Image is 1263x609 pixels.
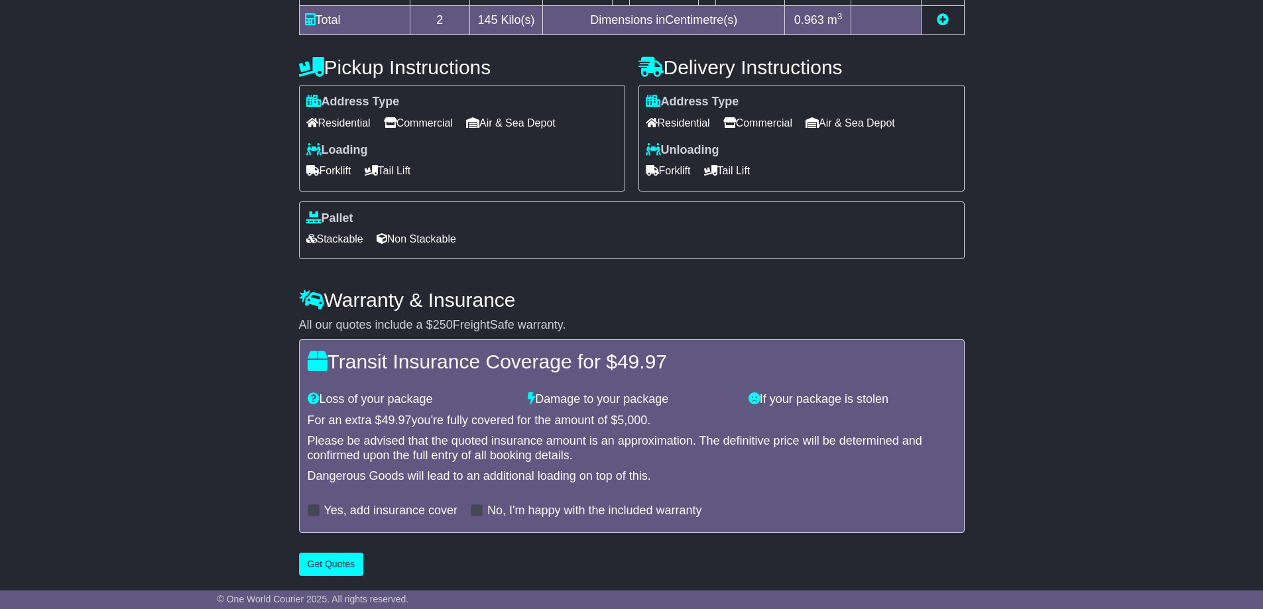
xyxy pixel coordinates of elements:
[306,143,368,158] label: Loading
[723,113,792,133] span: Commercial
[704,160,751,181] span: Tail Lift
[646,160,691,181] span: Forklift
[301,392,522,407] div: Loss of your package
[410,6,470,35] td: 2
[433,318,453,331] span: 250
[478,13,498,27] span: 145
[521,392,742,407] div: Damage to your package
[306,160,351,181] span: Forklift
[377,229,456,249] span: Non Stackable
[299,553,364,576] button: Get Quotes
[299,318,965,333] div: All our quotes include a $ FreightSafe warranty.
[299,56,625,78] h4: Pickup Instructions
[308,351,956,372] h4: Transit Insurance Coverage for $
[638,56,965,78] h4: Delivery Instructions
[827,13,843,27] span: m
[306,211,353,226] label: Pallet
[470,6,543,35] td: Kilo(s)
[308,414,956,428] div: For an extra $ you're fully covered for the amount of $ .
[308,469,956,484] div: Dangerous Goods will lead to an additional loading on top of this.
[299,6,410,35] td: Total
[487,504,702,518] label: No, I'm happy with the included warranty
[466,113,556,133] span: Air & Sea Depot
[617,414,647,427] span: 5,000
[646,113,710,133] span: Residential
[617,351,667,372] span: 49.97
[217,594,409,604] span: © One World Courier 2025. All rights reserved.
[384,113,453,133] span: Commercial
[837,11,843,21] sup: 3
[365,160,411,181] span: Tail Lift
[299,289,965,311] h4: Warranty & Insurance
[646,95,739,109] label: Address Type
[646,143,719,158] label: Unloading
[806,113,895,133] span: Air & Sea Depot
[306,113,371,133] span: Residential
[324,504,457,518] label: Yes, add insurance cover
[308,434,956,463] div: Please be advised that the quoted insurance amount is an approximation. The definitive price will...
[382,414,412,427] span: 49.97
[543,6,785,35] td: Dimensions in Centimetre(s)
[306,229,363,249] span: Stackable
[937,13,949,27] a: Add new item
[794,13,824,27] span: 0.963
[742,392,963,407] div: If your package is stolen
[306,95,400,109] label: Address Type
